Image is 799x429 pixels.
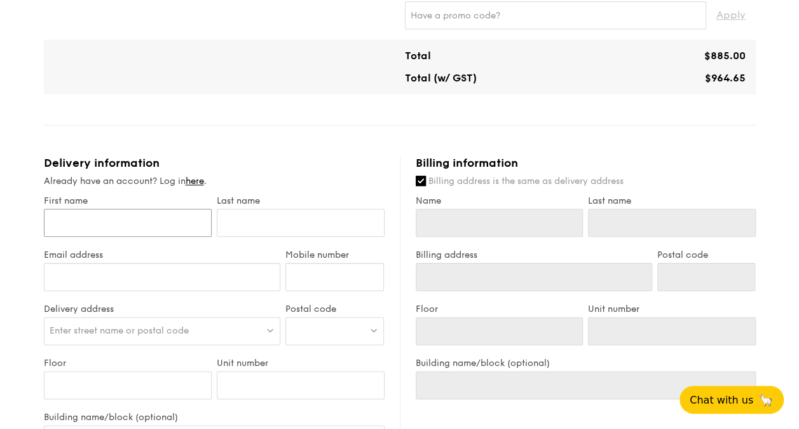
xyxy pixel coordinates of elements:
[704,50,746,62] span: $885.00
[186,176,204,186] a: here
[405,50,431,62] span: Total
[285,304,384,314] label: Postal code
[285,250,384,260] label: Mobile number
[416,176,426,186] input: Billing address is the same as delivery address
[44,304,281,314] label: Delivery address
[44,195,212,206] label: First name
[416,304,584,314] label: Floor
[405,1,706,29] input: Have a promo code?
[679,386,784,414] button: Chat with us🦙
[428,176,624,186] span: Billing address is the same as delivery address
[369,325,378,335] img: icon-dropdown.fa26e9f9.svg
[266,325,275,335] img: icon-dropdown.fa26e9f9.svg
[50,325,189,336] span: Enter street name or postal code
[416,195,584,206] label: Name
[657,250,756,260] label: Postal code
[217,358,385,369] label: Unit number
[217,195,385,206] label: Last name
[44,175,385,188] div: Already have an account? Log in .
[588,195,756,206] label: Last name
[416,250,652,260] label: Billing address
[44,358,212,369] label: Floor
[416,156,518,170] span: Billing information
[716,1,746,29] span: Apply
[705,72,746,84] span: $964.65
[416,358,756,369] label: Building name/block (optional)
[405,72,477,84] span: Total (w/ GST)
[690,394,753,406] span: Chat with us
[588,304,756,314] label: Unit number
[44,156,160,170] span: Delivery information
[44,412,385,423] label: Building name/block (optional)
[758,393,774,407] span: 🦙
[44,250,281,260] label: Email address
